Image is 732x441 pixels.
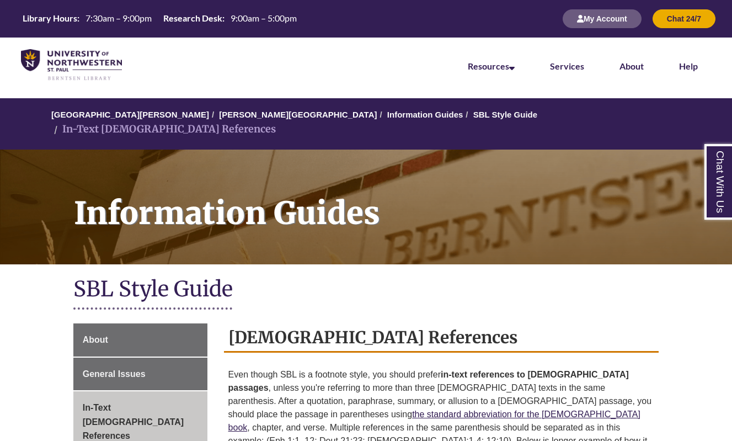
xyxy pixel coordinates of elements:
[83,403,184,440] span: In-Text [DEMOGRAPHIC_DATA] References
[219,110,377,119] a: [PERSON_NAME][GEOGRAPHIC_DATA]
[18,12,81,24] th: Library Hours:
[653,9,715,28] button: Chat 24/7
[159,12,226,24] th: Research Desk:
[224,323,659,353] h2: [DEMOGRAPHIC_DATA] References
[86,13,152,23] span: 7:30am – 9:00pm
[653,14,715,23] a: Chat 24/7
[387,110,463,119] a: Information Guides
[231,13,297,23] span: 9:00am – 5:00pm
[18,12,301,25] a: Hours Today
[51,110,209,119] a: [GEOGRAPHIC_DATA][PERSON_NAME]
[550,61,584,71] a: Services
[563,9,642,28] button: My Account
[619,61,644,71] a: About
[563,14,642,23] a: My Account
[473,110,537,119] a: SBL Style Guide
[73,358,207,391] a: General Issues
[83,369,146,379] span: General Issues
[679,61,698,71] a: Help
[73,275,659,305] h1: SBL Style Guide
[468,61,515,71] a: Resources
[83,335,108,344] span: About
[73,323,207,357] a: About
[228,410,640,432] a: the standard abbreviation for the [DEMOGRAPHIC_DATA] book
[18,12,301,24] table: Hours Today
[21,49,122,81] img: UNWSP Library Logo
[51,121,276,137] li: In-Text [DEMOGRAPHIC_DATA] References
[62,150,732,250] h1: Information Guides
